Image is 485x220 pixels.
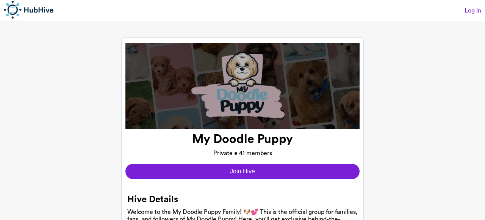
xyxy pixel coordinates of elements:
[192,132,293,146] h1: My Doodle Puppy
[465,7,481,14] a: Log in
[125,164,360,179] button: Join Hive
[127,194,358,205] h2: Hive Details
[4,1,56,19] img: hub hive connect logo
[213,149,272,158] p: Private • 41 members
